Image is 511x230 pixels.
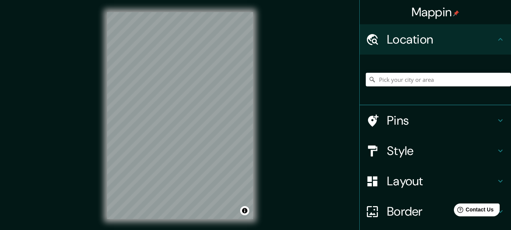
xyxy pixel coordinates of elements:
[360,24,511,55] div: Location
[387,204,496,219] h4: Border
[412,5,460,20] h4: Mappin
[387,32,496,47] h4: Location
[240,206,249,215] button: Toggle attribution
[107,12,253,219] canvas: Map
[444,200,503,222] iframe: Help widget launcher
[366,73,511,86] input: Pick your city or area
[360,196,511,227] div: Border
[387,113,496,128] h4: Pins
[360,166,511,196] div: Layout
[453,10,459,16] img: pin-icon.png
[360,136,511,166] div: Style
[360,105,511,136] div: Pins
[387,143,496,158] h4: Style
[387,174,496,189] h4: Layout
